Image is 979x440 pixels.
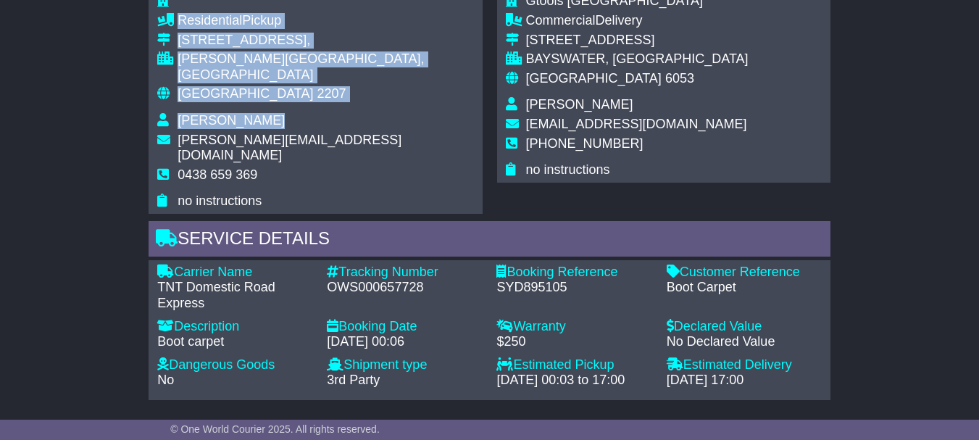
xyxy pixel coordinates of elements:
[667,334,822,350] div: No Declared Value
[157,319,312,335] div: Description
[149,221,830,260] div: Service Details
[526,13,596,28] span: Commercial
[317,86,346,101] span: 2207
[667,319,822,335] div: Declared Value
[327,265,482,281] div: Tracking Number
[667,265,822,281] div: Customer Reference
[526,13,749,29] div: Delivery
[178,13,473,29] div: Pickup
[157,265,312,281] div: Carrier Name
[526,71,662,86] span: [GEOGRAPHIC_DATA]
[496,319,651,335] div: Warranty
[526,117,747,131] span: [EMAIL_ADDRESS][DOMAIN_NAME]
[157,280,312,311] div: TNT Domestic Road Express
[496,373,651,389] div: [DATE] 00:03 to 17:00
[526,162,610,177] span: no instructions
[327,373,380,387] span: 3rd Party
[327,357,482,373] div: Shipment type
[178,133,401,163] span: [PERSON_NAME][EMAIL_ADDRESS][DOMAIN_NAME]
[327,334,482,350] div: [DATE] 00:06
[667,357,822,373] div: Estimated Delivery
[496,334,651,350] div: $250
[178,13,242,28] span: Residential
[496,280,651,296] div: SYD895105
[178,33,473,49] div: [STREET_ADDRESS],
[327,319,482,335] div: Booking Date
[526,51,749,67] div: BAYSWATER, [GEOGRAPHIC_DATA]
[526,33,749,49] div: [STREET_ADDRESS]
[178,113,285,128] span: [PERSON_NAME]
[178,194,262,208] span: no instructions
[157,334,312,350] div: Boot carpet
[526,136,643,151] span: [PHONE_NUMBER]
[178,86,313,101] span: [GEOGRAPHIC_DATA]
[526,97,633,112] span: [PERSON_NAME]
[157,373,174,387] span: No
[667,280,822,296] div: Boot Carpet
[496,357,651,373] div: Estimated Pickup
[665,71,694,86] span: 6053
[667,373,822,389] div: [DATE] 17:00
[178,167,257,182] span: 0438 659 369
[178,51,473,83] div: [PERSON_NAME][GEOGRAPHIC_DATA], [GEOGRAPHIC_DATA]
[327,280,482,296] div: OWS000657728
[157,357,312,373] div: Dangerous Goods
[170,423,380,435] span: © One World Courier 2025. All rights reserved.
[496,265,651,281] div: Booking Reference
